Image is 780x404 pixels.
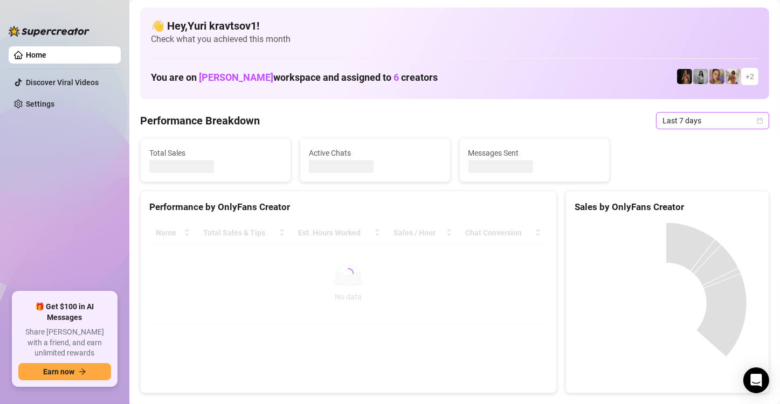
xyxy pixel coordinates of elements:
[149,200,548,214] div: Performance by OnlyFans Creator
[693,69,708,84] img: A
[746,71,754,82] span: + 2
[43,367,74,376] span: Earn now
[140,113,260,128] h4: Performance Breakdown
[18,363,111,380] button: Earn nowarrow-right
[18,327,111,359] span: Share [PERSON_NAME] with a friend, and earn unlimited rewards
[575,200,760,214] div: Sales by OnlyFans Creator
[151,18,758,33] h4: 👋 Hey, Yuri kravtsov1 !
[662,113,763,129] span: Last 7 days
[149,147,282,159] span: Total Sales
[726,69,741,84] img: Green
[709,69,724,84] img: Cherry
[341,266,355,280] span: loading
[743,367,769,393] div: Open Intercom Messenger
[199,72,273,83] span: [PERSON_NAME]
[151,33,758,45] span: Check what you achieved this month
[394,72,399,83] span: 6
[79,368,86,375] span: arrow-right
[468,147,601,159] span: Messages Sent
[26,51,46,59] a: Home
[9,26,89,37] img: logo-BBDzfeDw.svg
[26,78,99,87] a: Discover Viral Videos
[677,69,692,84] img: D
[757,117,763,124] span: calendar
[151,72,438,83] h1: You are on workspace and assigned to creators
[18,302,111,323] span: 🎁 Get $100 in AI Messages
[26,100,54,108] a: Settings
[309,147,441,159] span: Active Chats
